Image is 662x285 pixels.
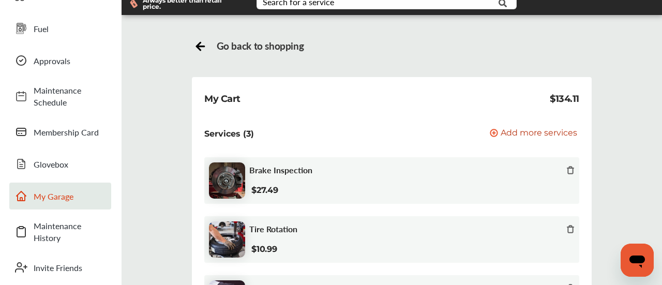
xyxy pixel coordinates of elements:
[34,23,106,35] span: Fuel
[490,129,577,139] button: Add more services
[34,220,106,244] span: Maintenance History
[34,126,106,138] span: Membership Card
[204,129,254,139] p: Services (3)
[9,183,111,209] a: My Garage
[34,158,106,170] span: Glovebox
[249,165,312,175] span: Brake Inspection
[209,162,245,199] img: brake-inspection-thumb.jpg
[9,79,111,113] a: Maintenance Schedule
[9,15,111,42] a: Fuel
[209,221,245,258] img: tire-rotation-thumb.jpg
[501,129,577,139] span: Add more services
[251,244,277,254] b: $10.99
[217,40,304,52] span: Go back to shopping
[490,129,579,139] a: Add more services
[34,55,106,67] span: Approvals
[249,224,297,234] span: Tire Rotation
[34,262,106,274] span: Invite Friends
[9,47,111,74] a: Approvals
[34,190,106,202] span: My Garage
[251,185,278,195] b: $27.49
[9,151,111,177] a: Glovebox
[9,215,111,249] a: Maintenance History
[621,244,654,277] iframe: Button to launch messaging window
[9,254,111,281] a: Invite Friends
[9,118,111,145] a: Membership Card
[34,84,106,108] span: Maintenance Schedule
